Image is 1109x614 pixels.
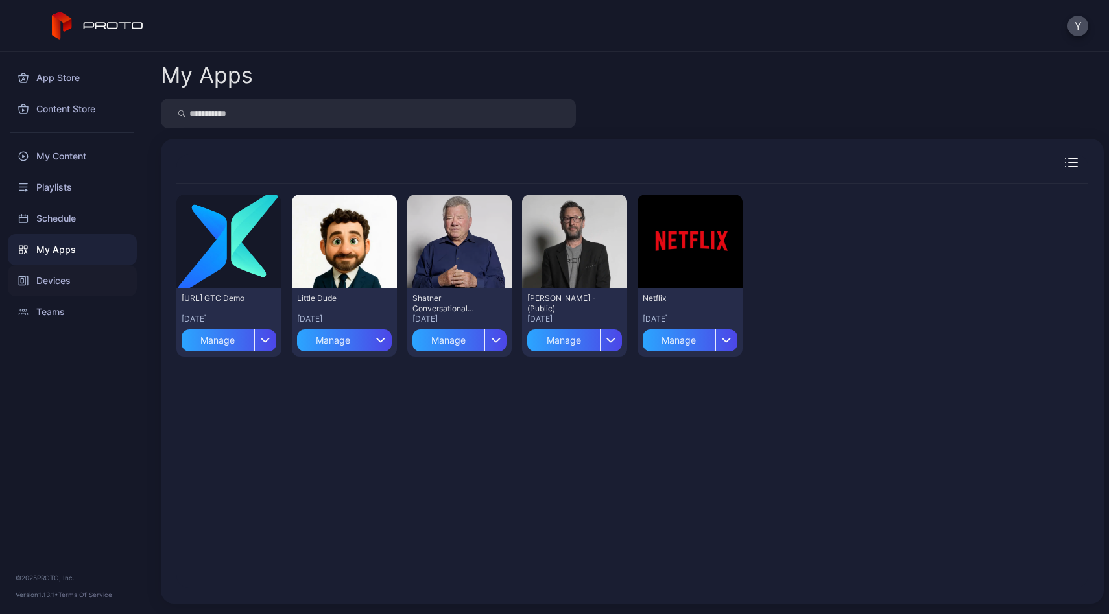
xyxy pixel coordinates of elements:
[412,329,485,351] div: Manage
[182,329,254,351] div: Manage
[297,293,368,303] div: Little Dude
[643,329,715,351] div: Manage
[8,141,137,172] a: My Content
[412,293,484,314] div: Shatner Conversational Persona - (Proto Internal)
[8,62,137,93] a: App Store
[182,314,276,324] div: [DATE]
[643,314,737,324] div: [DATE]
[8,296,137,327] a: Teams
[8,93,137,124] a: Content Store
[643,293,714,303] div: Netflix
[527,293,599,314] div: David N Persona - (Public)
[297,314,392,324] div: [DATE]
[16,573,129,583] div: © 2025 PROTO, Inc.
[527,314,622,324] div: [DATE]
[412,314,507,324] div: [DATE]
[8,203,137,234] a: Schedule
[297,324,392,351] button: Manage
[1067,16,1088,36] button: Y
[58,591,112,598] a: Terms Of Service
[527,324,622,351] button: Manage
[8,234,137,265] a: My Apps
[643,324,737,351] button: Manage
[16,591,58,598] span: Version 1.13.1 •
[8,172,137,203] a: Playlists
[182,324,276,351] button: Manage
[527,329,600,351] div: Manage
[412,324,507,351] button: Manage
[8,265,137,296] a: Devices
[161,64,253,86] div: My Apps
[182,293,253,303] div: LiveX.ai GTC Demo
[297,329,370,351] div: Manage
